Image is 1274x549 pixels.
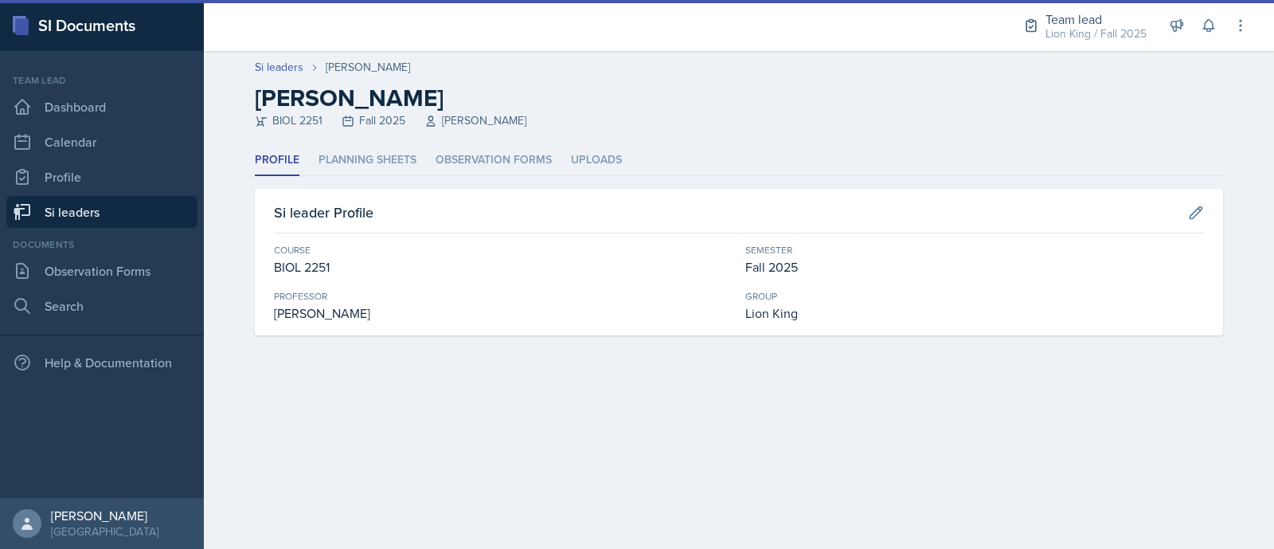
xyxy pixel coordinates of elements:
[745,257,1204,276] div: Fall 2025
[274,243,733,257] div: Course
[255,59,303,76] a: Si leaders
[436,145,552,176] li: Observation Forms
[6,161,197,193] a: Profile
[274,289,733,304] div: Professor
[6,255,197,287] a: Observation Forms
[745,243,1204,257] div: Semester
[6,196,197,228] a: Si leaders
[255,145,299,176] li: Profile
[6,91,197,123] a: Dashboard
[51,524,158,539] div: [GEOGRAPHIC_DATA]
[745,304,1204,323] div: Lion King
[745,289,1204,304] div: Group
[274,202,373,223] h3: Si leader Profile
[274,257,733,276] div: BIOL 2251
[1045,25,1147,42] div: Lion King / Fall 2025
[51,508,158,524] div: [PERSON_NAME]
[318,145,416,176] li: Planning Sheets
[571,145,622,176] li: Uploads
[274,304,733,323] div: [PERSON_NAME]
[326,59,410,76] div: [PERSON_NAME]
[6,347,197,378] div: Help & Documentation
[255,84,1223,112] h2: [PERSON_NAME]
[6,73,197,88] div: Team lead
[255,112,1223,129] div: BIOL 2251 Fall 2025 [PERSON_NAME]
[1045,10,1147,29] div: Team lead
[6,126,197,158] a: Calendar
[6,290,197,322] a: Search
[6,237,197,252] div: Documents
